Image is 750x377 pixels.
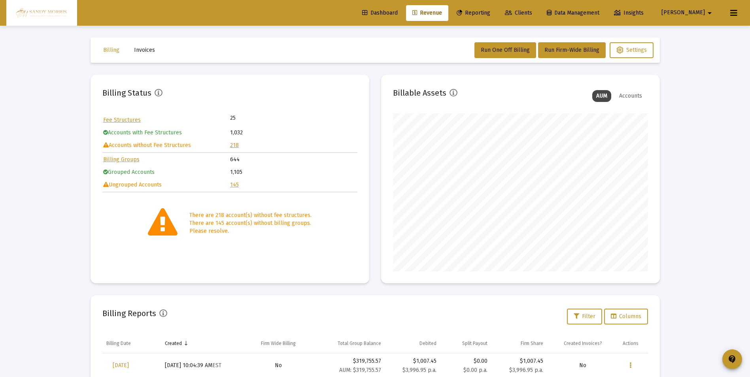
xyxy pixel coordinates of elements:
[102,87,151,99] h2: Billing Status
[419,340,436,347] div: Debited
[567,309,602,324] button: Filter
[538,42,606,58] button: Run Firm-Wide Billing
[102,334,161,353] td: Column Billing Date
[402,367,436,373] small: $3,996.95 p.a.
[611,313,641,320] span: Columns
[440,334,491,353] td: Column Split Payout
[134,47,155,53] span: Invoices
[103,47,119,53] span: Billing
[474,42,536,58] button: Run One Off Billing
[615,90,646,102] div: Accounts
[189,227,312,235] div: Please resolve.
[499,5,538,21] a: Clients
[544,47,599,53] span: Run Firm-Wide Billing
[244,334,314,353] td: Column Firm Wide Billing
[165,340,182,347] div: Created
[317,357,381,374] div: $319,755.57
[106,340,131,347] div: Billing Date
[103,179,230,191] td: Ungrouped Accounts
[623,340,639,347] div: Actions
[509,367,543,373] small: $3,996.95 p.a.
[230,142,239,149] a: 218
[610,42,654,58] button: Settings
[230,114,293,122] td: 25
[551,362,615,369] div: No
[652,5,724,21] button: [PERSON_NAME]
[97,42,126,58] button: Billing
[314,334,385,353] td: Column Total Group Balance
[161,334,243,353] td: Column Created
[230,154,357,166] td: 644
[505,9,532,16] span: Clients
[230,166,357,178] td: 1,105
[619,334,648,353] td: Column Actions
[457,9,490,16] span: Reporting
[592,90,611,102] div: AUM
[450,5,497,21] a: Reporting
[727,354,737,364] mat-icon: contact_support
[113,362,129,369] span: [DATE]
[189,211,312,219] div: There are 218 account(s) without fee structures.
[705,5,714,21] mat-icon: arrow_drop_down
[481,47,530,53] span: Run One Off Billing
[564,340,602,347] div: Created Invoices?
[406,5,448,21] a: Revenue
[212,362,221,369] small: EST
[604,309,648,324] button: Columns
[574,313,595,320] span: Filter
[614,9,644,16] span: Insights
[230,181,239,188] a: 145
[103,156,140,163] a: Billing Groups
[165,362,239,369] div: [DATE] 10:04:39 AM
[12,5,71,21] img: Dashboard
[616,47,647,53] span: Settings
[189,219,312,227] div: There are 145 account(s) without billing groups.
[356,5,404,21] a: Dashboard
[103,127,230,139] td: Accounts with Fee Structures
[103,117,141,123] a: Fee Structures
[102,307,156,320] h2: Billing Reports
[661,9,705,16] span: [PERSON_NAME]
[495,357,543,365] div: $1,007.45
[385,334,440,353] td: Column Debited
[393,87,446,99] h2: Billable Assets
[547,334,619,353] td: Column Created Invoices?
[491,334,547,353] td: Column Firm Share
[247,362,310,369] div: No
[412,9,442,16] span: Revenue
[339,367,381,373] small: AUM: $319,755.57
[103,166,230,178] td: Grouped Accounts
[547,9,599,16] span: Data Management
[608,5,650,21] a: Insights
[540,5,606,21] a: Data Management
[462,340,487,347] div: Split Payout
[106,358,135,373] a: [DATE]
[444,357,487,374] div: $0.00
[338,340,381,347] div: Total Group Balance
[103,139,230,151] td: Accounts without Fee Structures
[463,367,487,373] small: $0.00 p.a.
[230,127,357,139] td: 1,032
[261,340,296,347] div: Firm Wide Billing
[128,42,161,58] button: Invoices
[521,340,543,347] div: Firm Share
[389,357,436,365] div: $1,007.45
[362,9,398,16] span: Dashboard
